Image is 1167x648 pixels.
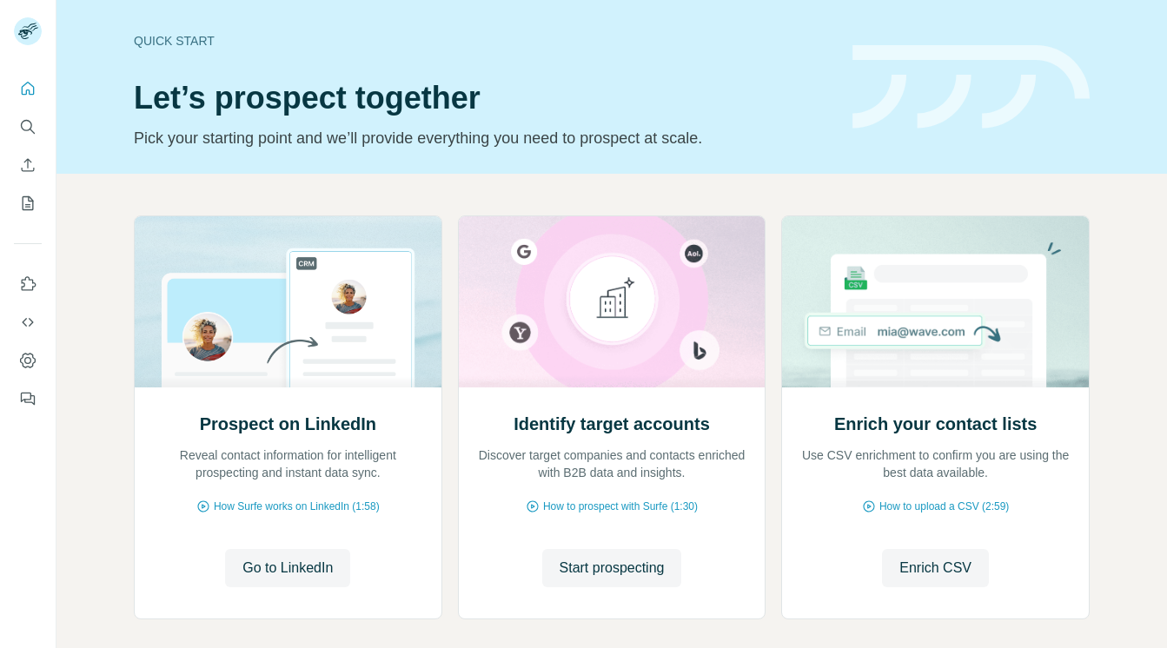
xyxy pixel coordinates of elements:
[14,345,42,376] button: Dashboard
[476,446,748,481] p: Discover target companies and contacts enriched with B2B data and insights.
[542,549,682,587] button: Start prospecting
[458,216,766,387] img: Identify target accounts
[14,188,42,219] button: My lists
[560,558,665,579] span: Start prospecting
[14,383,42,414] button: Feedback
[882,549,989,587] button: Enrich CSV
[225,549,350,587] button: Go to LinkedIn
[14,307,42,338] button: Use Surfe API
[14,111,42,142] button: Search
[879,499,1009,514] span: How to upload a CSV (2:59)
[799,446,1071,481] p: Use CSV enrichment to confirm you are using the best data available.
[134,81,832,116] h1: Let’s prospect together
[514,412,710,436] h2: Identify target accounts
[134,32,832,50] div: Quick start
[834,412,1037,436] h2: Enrich your contact lists
[134,216,442,387] img: Prospect on LinkedIn
[852,45,1090,129] img: banner
[214,499,380,514] span: How Surfe works on LinkedIn (1:58)
[781,216,1090,387] img: Enrich your contact lists
[14,73,42,104] button: Quick start
[152,446,424,481] p: Reveal contact information for intelligent prospecting and instant data sync.
[543,499,698,514] span: How to prospect with Surfe (1:30)
[200,412,376,436] h2: Prospect on LinkedIn
[242,558,333,579] span: Go to LinkedIn
[14,268,42,300] button: Use Surfe on LinkedIn
[899,558,971,579] span: Enrich CSV
[134,126,832,150] p: Pick your starting point and we’ll provide everything you need to prospect at scale.
[14,149,42,181] button: Enrich CSV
